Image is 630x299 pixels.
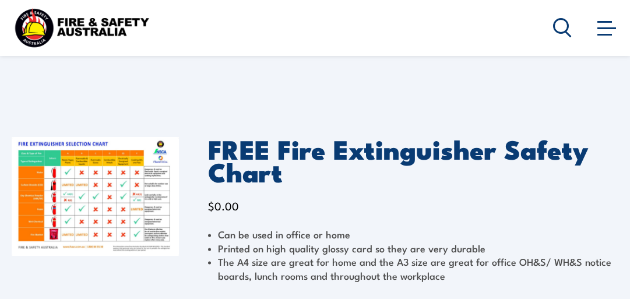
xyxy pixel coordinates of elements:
li: The A4 size are great for home and the A3 size are great for office OH&S/ WH&S notice boards, lun... [208,255,618,282]
h1: FREE Fire Extinguisher Safety Chart [208,137,618,182]
li: Can be used in office or home [208,227,618,241]
img: FREE Fire Extinguisher Safety Chart [12,137,179,256]
li: Printed on high quality glossy card so they are very durable [208,241,618,255]
span: $ [208,198,214,213]
bdi: 0.00 [208,198,239,213]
